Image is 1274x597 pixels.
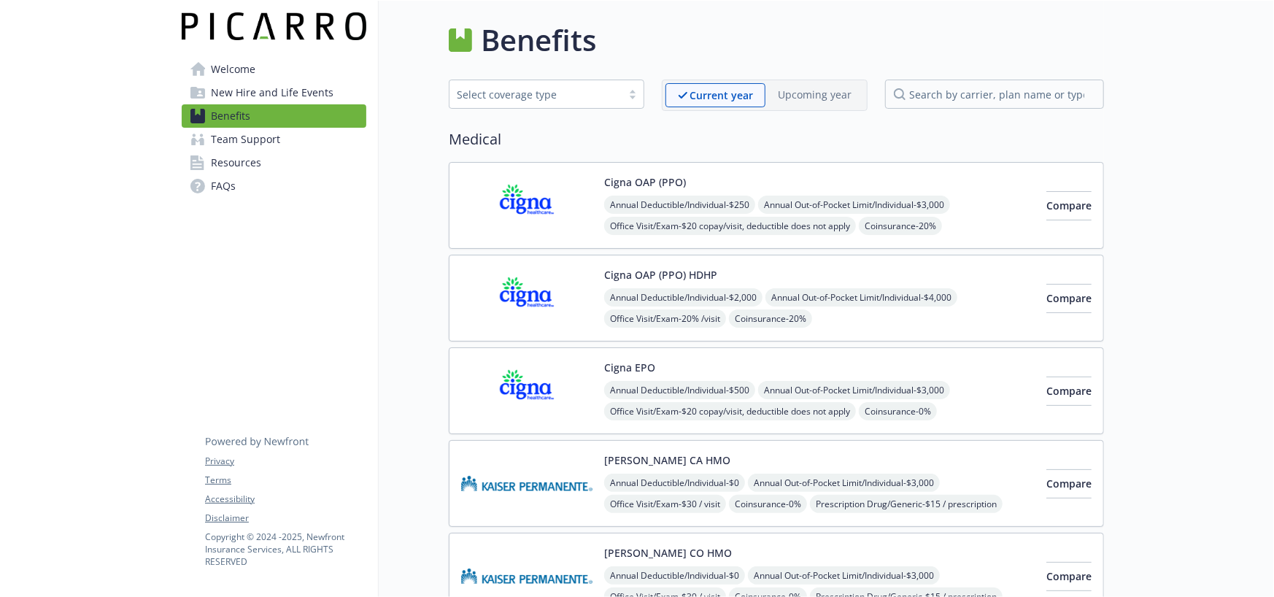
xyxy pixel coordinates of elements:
[457,87,614,102] div: Select coverage type
[604,566,745,585] span: Annual Deductible/Individual - $0
[211,81,333,104] span: New Hire and Life Events
[765,83,864,107] span: Upcoming year
[1046,199,1092,212] span: Compare
[604,545,732,561] button: [PERSON_NAME] CO HMO
[765,288,957,307] span: Annual Out-of-Pocket Limit/Individual - $4,000
[449,128,1104,150] h2: Medical
[211,104,250,128] span: Benefits
[1046,569,1092,583] span: Compare
[604,452,730,468] button: [PERSON_NAME] CA HMO
[182,128,366,151] a: Team Support
[1046,477,1092,490] span: Compare
[182,104,366,128] a: Benefits
[859,402,937,420] span: Coinsurance - 0%
[604,381,755,399] span: Annual Deductible/Individual - $500
[461,267,592,329] img: CIGNA carrier logo
[604,196,755,214] span: Annual Deductible/Individual - $250
[1046,377,1092,406] button: Compare
[604,474,745,492] span: Annual Deductible/Individual - $0
[1046,562,1092,591] button: Compare
[211,151,261,174] span: Resources
[748,566,940,585] span: Annual Out-of-Pocket Limit/Individual - $3,000
[604,174,686,190] button: Cigna OAP (PPO)
[758,381,950,399] span: Annual Out-of-Pocket Limit/Individual - $3,000
[604,360,655,375] button: Cigna EPO
[461,452,592,515] img: Kaiser Permanente Insurance Company carrier logo
[182,58,366,81] a: Welcome
[778,87,852,102] p: Upcoming year
[211,58,255,81] span: Welcome
[690,88,753,103] p: Current year
[604,402,856,420] span: Office Visit/Exam - $20 copay/visit, deductible does not apply
[604,267,717,282] button: Cigna OAP (PPO) HDHP
[205,531,366,568] p: Copyright © 2024 - 2025 , Newfront Insurance Services, ALL RIGHTS RESERVED
[810,495,1003,513] span: Prescription Drug/Generic - $15 / prescription
[182,81,366,104] a: New Hire and Life Events
[604,309,726,328] span: Office Visit/Exam - 20% /visit
[481,18,596,62] h1: Benefits
[1046,384,1092,398] span: Compare
[205,493,366,506] a: Accessibility
[211,128,280,151] span: Team Support
[758,196,950,214] span: Annual Out-of-Pocket Limit/Individual - $3,000
[205,474,366,487] a: Terms
[885,80,1104,109] input: search by carrier, plan name or type
[859,217,942,235] span: Coinsurance - 20%
[182,174,366,198] a: FAQs
[604,495,726,513] span: Office Visit/Exam - $30 / visit
[461,360,592,422] img: CIGNA carrier logo
[604,288,763,307] span: Annual Deductible/Individual - $2,000
[729,495,807,513] span: Coinsurance - 0%
[205,512,366,525] a: Disclaimer
[461,174,592,236] img: CIGNA carrier logo
[1046,291,1092,305] span: Compare
[205,455,366,468] a: Privacy
[729,309,812,328] span: Coinsurance - 20%
[211,174,236,198] span: FAQs
[1046,191,1092,220] button: Compare
[604,217,856,235] span: Office Visit/Exam - $20 copay/visit, deductible does not apply
[1046,469,1092,498] button: Compare
[748,474,940,492] span: Annual Out-of-Pocket Limit/Individual - $3,000
[182,151,366,174] a: Resources
[1046,284,1092,313] button: Compare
